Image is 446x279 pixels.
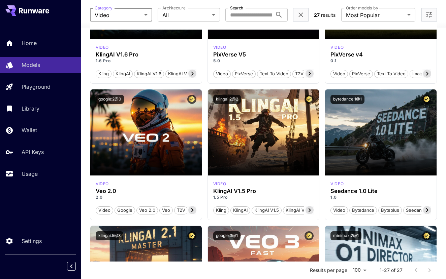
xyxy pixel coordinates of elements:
button: Kling [213,206,229,214]
span: Google [115,207,135,214]
button: Seedance 1.0 [403,206,437,214]
div: google_veo_2 [96,181,109,187]
button: KlingAI v1.6 Pro [165,69,204,78]
span: Bytedance [350,207,377,214]
h3: KlingAI V1.5 Pro [213,188,314,194]
button: KlingAI [230,206,250,214]
div: seedance_1_0_lite [330,181,344,187]
p: 0.1 [330,58,431,64]
p: 2.0 [96,194,196,200]
button: KlingAI v1.5 [252,206,282,214]
span: PixVerse [350,71,373,77]
span: T2V [293,71,306,77]
button: Veo [159,206,173,214]
button: Clear filters (1) [297,11,305,19]
div: klingai_1_6_pro [96,44,109,50]
button: Text To Video [374,69,408,78]
label: Search [230,5,243,11]
p: Home [22,39,37,47]
p: Models [22,61,40,69]
label: Category [95,5,113,11]
p: API Keys [22,148,44,156]
button: Certified Model – Vetted for best performance and includes a commercial license. [187,231,196,240]
p: video [213,181,226,187]
span: KlingAI v1.5 [252,207,281,214]
button: KlingAI v1.5 Pro [283,206,321,214]
button: Byteplus [378,206,402,214]
button: Certified Model – Vetted for best performance and includes a commercial license. [305,231,314,240]
p: 1.6 Pro [96,58,196,64]
button: Video [330,69,348,78]
p: Wallet [22,126,37,134]
h3: PixVerse V5 [213,51,314,58]
button: klingai:2@2 [213,95,241,104]
button: Video [330,206,348,214]
button: T2V [174,206,188,214]
button: Video [96,206,113,214]
div: 100 [350,265,369,275]
span: Video [95,11,141,19]
button: Google [115,206,135,214]
span: KlingAI v1.6 [134,71,164,77]
div: pixverse_v5 [213,44,226,50]
span: results [321,12,336,18]
p: Library [22,105,39,113]
span: Most Popular [346,11,405,19]
span: PixVerse [232,71,255,77]
button: Kling [96,69,112,78]
h3: Seedance 1.0 Lite [330,188,431,194]
button: KlingAI [113,69,133,78]
h3: KlingAI V1.6 Pro [96,51,196,58]
button: T2V [292,69,306,78]
button: Video [213,69,231,78]
span: KlingAI [231,207,250,214]
span: Veo [160,207,172,214]
p: video [330,44,344,50]
span: KlingAI v1.6 Pro [166,71,203,77]
div: Veo 2.0 [96,188,196,194]
span: KlingAI [113,71,132,77]
p: video [213,44,226,50]
span: Video [96,207,113,214]
button: Certified Model – Vetted for best performance and includes a commercial license. [422,231,431,240]
button: bytedance:1@1 [330,95,364,104]
button: KlingAI v1.6 [134,69,164,78]
div: klingai_1_5_pro [213,181,226,187]
span: Veo 2.0 [137,207,158,214]
button: Bytedance [349,206,377,214]
label: Order models by [346,5,378,11]
button: Veo 2.0 [136,206,158,214]
p: 1.5 Pro [213,194,314,200]
span: 27 [314,12,320,18]
button: klingai:5@3 [96,231,123,240]
span: Video [331,71,348,77]
button: google:2@0 [96,95,124,104]
h3: PixVerse v4 [330,51,431,58]
span: Byteplus [379,207,402,214]
p: Results per page [310,267,347,274]
div: Collapse sidebar [72,260,81,272]
p: Usage [22,170,38,178]
p: Playground [22,83,51,91]
p: 5.0 [213,58,314,64]
button: Open more filters [425,11,433,19]
p: video [330,181,344,187]
button: PixVerse [349,69,373,78]
button: google:3@1 [213,231,241,240]
button: minimax:2@1 [330,231,361,240]
p: Settings [22,237,42,245]
button: Certified Model – Vetted for best performance and includes a commercial license. [187,95,196,104]
span: Kling [96,71,111,77]
span: Seedance 1.0 [404,207,436,214]
p: video [96,181,109,187]
span: Video [331,207,348,214]
span: Video [214,71,230,77]
button: Certified Model – Vetted for best performance and includes a commercial license. [305,95,314,104]
span: All [162,11,209,19]
span: KlingAI v1.5 Pro [283,207,321,214]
